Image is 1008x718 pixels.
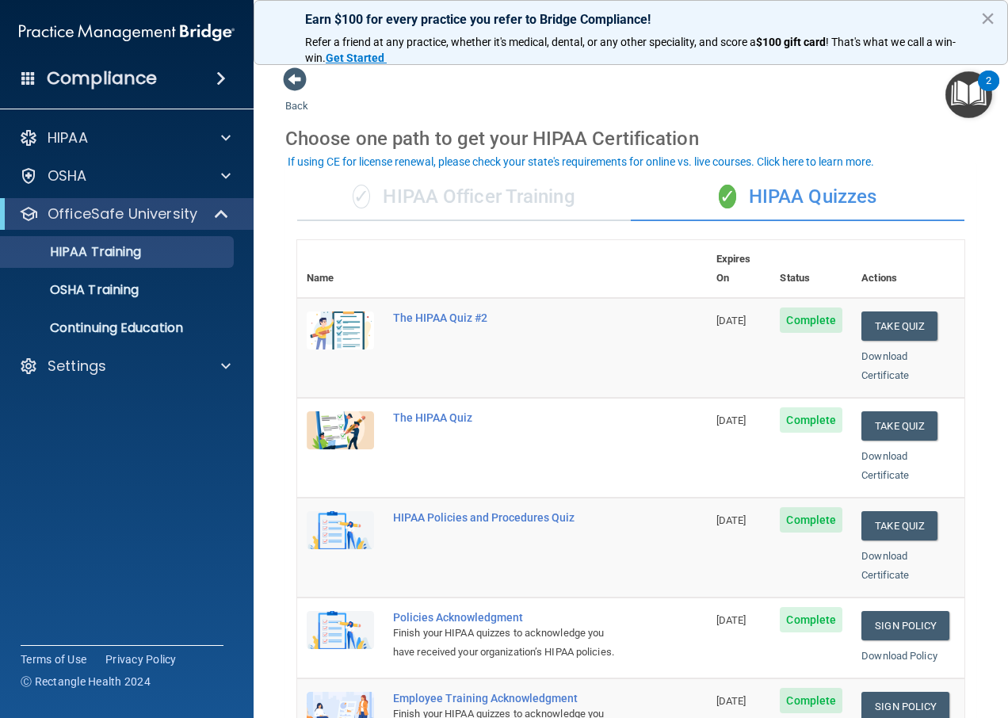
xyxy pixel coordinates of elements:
span: Complete [780,507,842,533]
a: HIPAA [19,128,231,147]
a: Terms of Use [21,651,86,667]
a: Get Started [326,52,387,64]
a: OfficeSafe University [19,204,230,223]
div: 2 [986,81,991,101]
div: If using CE for license renewal, please check your state's requirements for online vs. live cours... [288,156,874,167]
a: Download Certificate [861,550,909,581]
strong: Get Started [326,52,384,64]
img: PMB logo [19,17,235,48]
button: Take Quiz [861,411,937,441]
h4: Compliance [47,67,157,90]
p: OSHA [48,166,87,185]
span: Refer a friend at any practice, whether it's medical, dental, or any other speciality, and score a [305,36,756,48]
button: If using CE for license renewal, please check your state's requirements for online vs. live cours... [285,154,876,170]
a: Settings [19,357,231,376]
button: Take Quiz [861,311,937,341]
th: Expires On [707,240,771,298]
div: Choose one path to get your HIPAA Certification [285,116,976,162]
button: Open Resource Center, 2 new notifications [945,71,992,118]
div: Finish your HIPAA quizzes to acknowledge you have received your organization’s HIPAA policies. [393,624,628,662]
p: HIPAA [48,128,88,147]
div: HIPAA Quizzes [631,174,964,221]
div: Employee Training Acknowledgment [393,692,628,705]
span: Complete [780,407,842,433]
div: HIPAA Officer Training [297,174,631,221]
span: [DATE] [716,695,746,707]
p: Continuing Education [10,320,227,336]
div: HIPAA Policies and Procedures Quiz [393,511,628,524]
button: Close [980,6,995,31]
p: HIPAA Training [10,244,141,260]
div: Policies Acknowledgment [393,611,628,624]
p: OfficeSafe University [48,204,197,223]
strong: $100 gift card [756,36,826,48]
button: Take Quiz [861,511,937,540]
span: [DATE] [716,514,746,526]
a: Download Certificate [861,450,909,481]
span: ✓ [719,185,736,208]
th: Status [770,240,852,298]
th: Actions [852,240,964,298]
a: Back [285,81,308,112]
p: OSHA Training [10,282,139,298]
span: [DATE] [716,414,746,426]
a: Download Certificate [861,350,909,381]
th: Name [297,240,384,298]
p: Earn $100 for every practice you refer to Bridge Compliance! [305,12,956,27]
span: ✓ [353,185,370,208]
p: Settings [48,357,106,376]
div: The HIPAA Quiz #2 [393,311,628,324]
span: [DATE] [716,614,746,626]
div: The HIPAA Quiz [393,411,628,424]
span: [DATE] [716,315,746,327]
iframe: Drift Widget Chat Controller [734,605,989,669]
span: Complete [780,688,842,713]
span: ! That's what we call a win-win. [305,36,956,64]
a: Privacy Policy [105,651,177,667]
span: Complete [780,307,842,333]
a: OSHA [19,166,231,185]
span: Ⓒ Rectangle Health 2024 [21,674,151,689]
